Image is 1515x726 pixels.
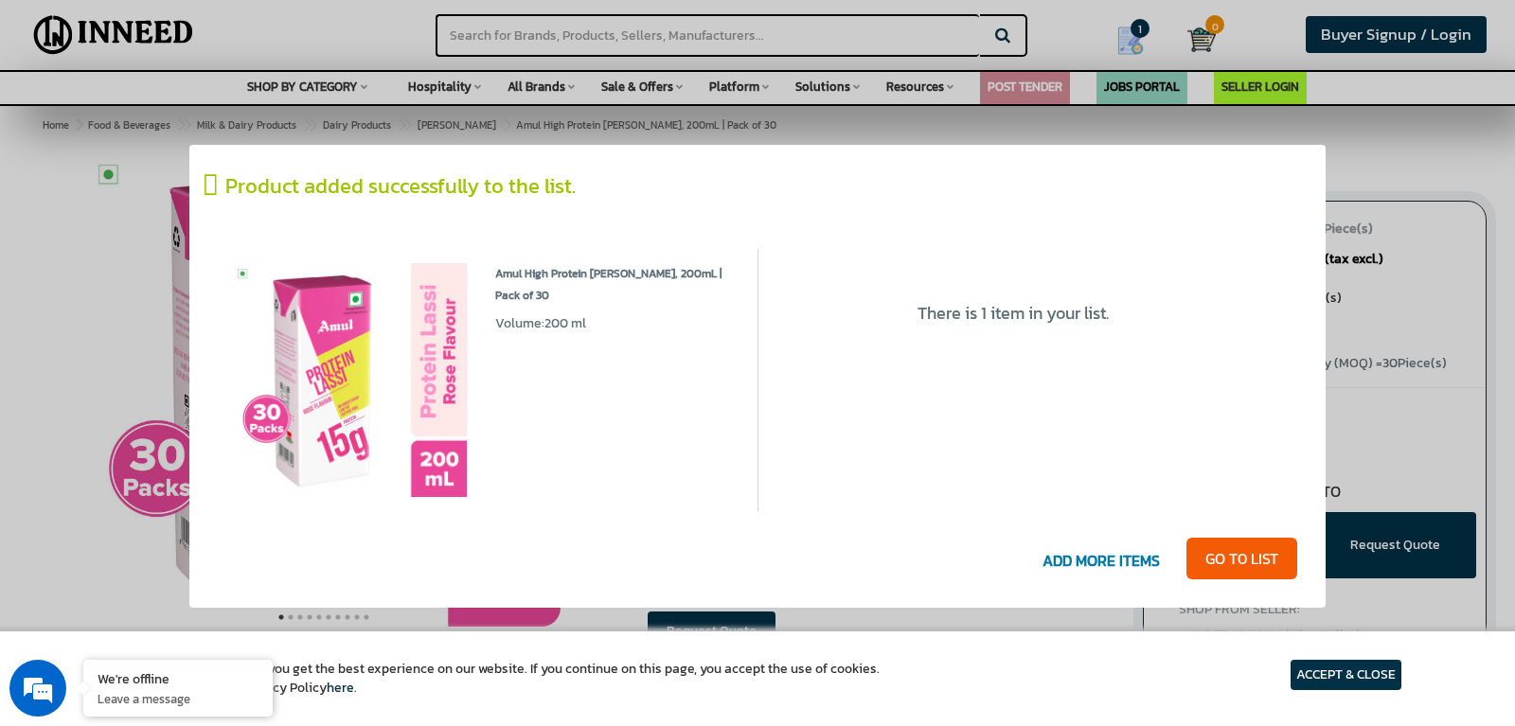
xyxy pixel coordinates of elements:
span: ADD MORE ITEMS [1033,542,1169,581]
span: Volume:200 ml [495,313,586,333]
em: Submit [277,583,344,609]
div: Leave a message [98,106,318,131]
span: Product added successfully to the list. [225,170,576,202]
span: We are offline. Please leave us a message. [40,239,330,430]
div: Minimize live chat window [311,9,356,55]
em: Driven by SalesIQ [149,496,241,509]
a: GO T0 LIST [1186,538,1297,579]
img: salesiqlogo_leal7QplfZFryJ6FIlVepeu7OftD7mt8q6exU6-34PB8prfIgodN67KcxXM9Y7JQ_.png [131,497,144,508]
article: ACCEPT & CLOSE [1291,660,1401,690]
article: We use cookies to ensure you get the best experience on our website. If you continue on this page... [114,660,880,698]
span: ADD MORE ITEMS [1019,542,1184,581]
img: logo_Zg8I0qSkbAqR2WFHt3p6CTuqpyXMFPubPcD2OT02zFN43Cy9FUNNG3NEPhM_Q1qe_.png [32,114,80,124]
span: Amul High Protein [PERSON_NAME], 200mL | Pack of 30 [495,263,730,314]
textarea: Type your message and click 'Submit' [9,517,361,583]
div: We're offline [98,669,258,687]
span: There is 1 item in your list. [918,300,1109,326]
a: here [327,678,354,698]
p: Leave a message [98,690,258,707]
img: Amul High Protein Rose Lassi, 200mL | Pack of 30 [232,263,467,498]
